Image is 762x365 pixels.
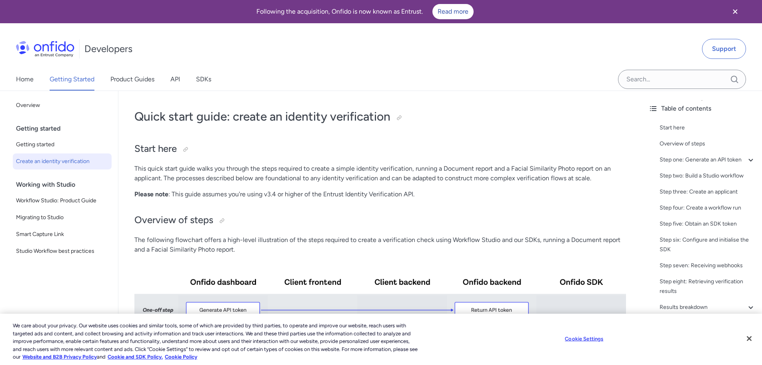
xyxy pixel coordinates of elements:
button: Close [740,330,758,347]
a: Step two: Build a Studio workflow [660,171,756,181]
div: Working with Studio [16,177,115,193]
span: Smart Capture Link [16,230,108,239]
p: The following flowchart offers a high-level illustration of the steps required to create a verifi... [134,235,626,254]
svg: Close banner [730,7,740,16]
a: Step three: Create an applicant [660,187,756,197]
h1: Quick start guide: create an identity verification [134,109,626,125]
a: Start here [660,123,756,133]
a: Getting Started [50,68,94,91]
a: Results breakdown [660,302,756,312]
img: Onfido Logo [16,41,74,57]
button: Cookie Settings [559,331,609,347]
div: We care about your privacy. Our website uses cookies and similar tools, some of which are provide... [13,322,419,361]
div: Table of contents [648,104,756,113]
a: Overview of steps [660,139,756,149]
a: Create an identity verification [13,153,112,169]
span: Create an identity verification [16,157,108,166]
p: : This guide assumes you're using v3.4 or higher of the Entrust Identity Verification API. [134,190,626,199]
strong: Please note [134,190,168,198]
a: Product Guides [110,68,154,91]
a: Workflow Studio: Product Guide [13,193,112,209]
a: Read more [432,4,474,19]
a: Cookie Policy [165,354,197,360]
h2: Start here [134,142,626,156]
a: Step eight: Retrieving verification results [660,277,756,296]
a: Overview [13,97,112,113]
p: This quick start guide walks you through the steps required to create a simple identity verificat... [134,164,626,183]
a: API [170,68,180,91]
a: Home [16,68,34,91]
a: Studio Workflow best practices [13,243,112,259]
a: Support [702,39,746,59]
a: Step seven: Receiving webhooks [660,261,756,270]
a: SDKs [196,68,211,91]
span: Studio Workflow best practices [16,246,108,256]
a: Getting started [13,137,112,153]
a: Migrating to Studio [13,210,112,226]
input: Onfido search input field [618,70,746,89]
span: Getting started [16,140,108,149]
a: More information about our cookie policy., opens in a new tab [22,354,97,360]
a: Step six: Configure and initialise the SDK [660,235,756,254]
h1: Developers [84,42,132,55]
h2: Overview of steps [134,214,626,227]
a: Step one: Generate an API token [660,155,756,165]
span: Workflow Studio: Product Guide [16,196,108,206]
a: Smart Capture Link [13,226,112,242]
div: Following the acquisition, Onfido is now known as Entrust. [10,4,720,19]
button: Close banner [720,2,750,22]
a: Cookie and SDK Policy. [108,354,163,360]
div: Getting started [16,121,115,137]
a: Step five: Obtain an SDK token [660,219,756,229]
span: Migrating to Studio [16,213,108,222]
span: Overview [16,101,108,110]
a: Step four: Create a workflow run [660,203,756,213]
